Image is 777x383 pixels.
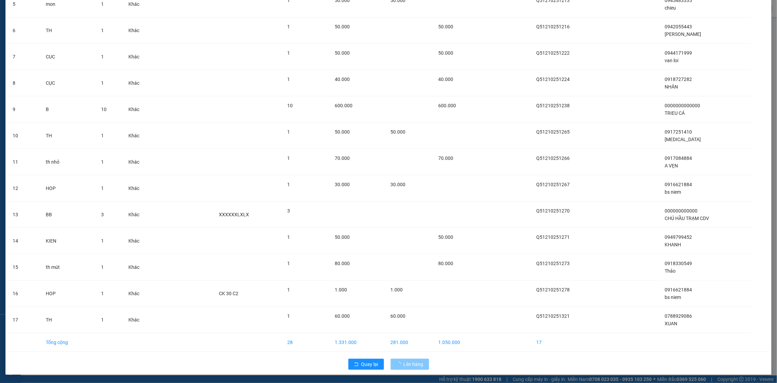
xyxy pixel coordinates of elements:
[361,360,378,368] span: Quay lại
[7,254,40,281] td: 15
[101,107,107,112] span: 10
[101,238,104,244] span: 1
[40,254,96,281] td: th mút
[665,295,681,300] span: bs niem
[287,234,290,240] span: 1
[40,202,96,228] td: BB
[335,287,347,292] span: 1.000
[287,77,290,82] span: 1
[123,123,159,149] td: Khác
[390,129,405,135] span: 50.000
[335,261,350,266] span: 80.000
[287,287,290,292] span: 1
[287,208,290,214] span: 3
[7,44,40,70] td: 7
[40,175,96,202] td: HOP
[123,70,159,96] td: Khác
[123,228,159,254] td: Khác
[5,45,16,52] span: CR :
[354,362,359,367] span: rollback
[439,24,454,29] span: 50.000
[665,163,678,168] span: A VẸN
[537,234,570,240] span: Q51210251271
[665,321,677,326] span: XUAN
[40,281,96,307] td: HOP
[40,70,96,96] td: CỤC
[537,182,570,187] span: Q51210251267
[101,317,104,323] span: 1
[537,208,570,214] span: Q51210251270
[665,216,709,221] span: CHÚ HẦU TRẠM CDV
[335,155,350,161] span: 70.000
[101,186,104,191] span: 1
[7,307,40,333] td: 17
[287,103,293,108] span: 10
[287,155,290,161] span: 1
[396,362,404,367] span: loading
[335,313,350,319] span: 60.000
[665,268,676,274] span: Thảo
[40,149,96,175] td: th nhỏ
[123,17,159,44] td: Khác
[335,182,350,187] span: 30.000
[665,313,692,319] span: 0788929086
[44,6,60,14] span: Nhận:
[7,70,40,96] td: 8
[404,360,424,368] span: Lên hàng
[329,333,385,352] td: 1.331.000
[40,333,96,352] td: Tổng cộng
[7,175,40,202] td: 12
[537,24,570,29] span: Q51210251216
[101,264,104,270] span: 1
[665,155,692,161] span: 0917084884
[123,149,159,175] td: Khác
[219,291,238,296] span: CK 30 C2
[665,24,692,29] span: 0942055443
[287,182,290,187] span: 1
[665,84,678,90] span: NHÂN
[665,234,692,240] span: 0949799452
[7,228,40,254] td: 14
[335,234,350,240] span: 50.000
[101,159,104,165] span: 1
[40,307,96,333] td: TH
[537,129,570,135] span: Q51210251265
[101,212,104,217] span: 3
[665,208,697,214] span: 000000000000
[7,281,40,307] td: 16
[335,77,350,82] span: 40.000
[665,103,700,108] span: 0000000000000
[665,261,692,266] span: 0918330549
[7,96,40,123] td: 9
[7,149,40,175] td: 11
[7,123,40,149] td: 10
[101,1,104,7] span: 1
[385,333,433,352] td: 281.000
[665,182,692,187] span: 0916621884
[665,110,685,116] span: TRIEU CÁ
[287,50,290,56] span: 1
[537,103,570,108] span: Q51210251238
[665,137,701,142] span: [MEDICAL_DATA]
[348,359,384,370] button: rollbackQuay lại
[101,28,104,33] span: 1
[439,155,454,161] span: 70.000
[335,50,350,56] span: 50.000
[537,50,570,56] span: Q51210251222
[335,24,350,29] span: 50.000
[7,202,40,228] td: 13
[537,77,570,82] span: Q51210251224
[665,77,692,82] span: 0918727282
[40,123,96,149] td: TH
[665,129,692,135] span: 0917251410
[123,307,159,333] td: Khác
[335,103,352,108] span: 600.000
[6,6,16,14] span: Gửi:
[123,96,159,123] td: Khác
[123,281,159,307] td: Khác
[439,261,454,266] span: 80.000
[537,313,570,319] span: Q51210251321
[537,261,570,266] span: Q51210251273
[391,359,429,370] button: Lên hàng
[123,44,159,70] td: Khác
